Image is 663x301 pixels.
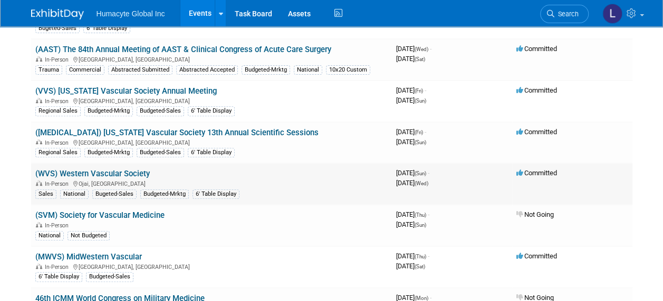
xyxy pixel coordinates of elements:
span: [DATE] [396,55,425,63]
span: In-Person [45,98,72,105]
div: Budgeted-Mrktg [140,189,189,199]
div: [GEOGRAPHIC_DATA], [GEOGRAPHIC_DATA] [35,262,388,270]
img: ExhibitDay [31,9,84,19]
div: Trauma [35,65,62,75]
span: [DATE] [396,252,429,260]
div: Ojai, [GEOGRAPHIC_DATA] [35,179,388,187]
div: 6' Table Display [83,24,130,33]
span: (Thu) [415,212,426,218]
span: Search [554,10,579,18]
span: - [428,252,429,260]
div: National [294,65,322,75]
img: Linda Hamilton [602,4,622,24]
div: 6' Table Display [193,189,239,199]
span: (Thu) [415,254,426,259]
img: In-Person Event [36,56,42,62]
div: 6' Table Display [188,106,235,116]
span: [DATE] [396,220,426,228]
span: In-Person [45,264,72,270]
img: In-Person Event [36,98,42,103]
div: Sales [35,189,56,199]
span: Committed [516,252,557,260]
a: (WVS) Western Vascular Society [35,169,150,178]
div: Regional Sales [35,106,81,116]
div: 6' Table Display [188,148,235,157]
div: Abstracted Submitted [108,65,172,75]
span: - [428,210,429,218]
div: Bugeted-Sales [92,189,137,199]
span: In-Person [45,139,72,146]
div: National [60,189,89,199]
div: Budgeted-Mrktg [84,106,133,116]
span: (Wed) [415,46,428,52]
span: - [428,169,429,177]
span: Committed [516,45,557,53]
a: Search [540,5,589,23]
div: National [35,231,64,240]
div: [GEOGRAPHIC_DATA], [GEOGRAPHIC_DATA] [35,55,388,63]
a: ([MEDICAL_DATA]) [US_STATE] Vascular Society 13th Annual Scientific Sessions [35,128,319,137]
div: Not Budgeted [68,231,110,240]
span: - [425,128,426,136]
div: [GEOGRAPHIC_DATA], [GEOGRAPHIC_DATA] [35,96,388,105]
span: [DATE] [396,169,429,177]
span: Committed [516,169,557,177]
span: (Sun) [415,170,426,176]
span: (Mon) [415,295,428,301]
a: (AAST) The 84th Annual Meeting of AAST & Clinical Congress of Acute Care Surgery [35,45,331,54]
div: [GEOGRAPHIC_DATA], [GEOGRAPHIC_DATA] [35,138,388,146]
span: (Sun) [415,222,426,228]
span: [DATE] [396,45,431,53]
span: - [425,86,426,94]
span: Humacyte Global Inc [97,9,165,18]
span: In-Person [45,222,72,229]
div: Regional Sales [35,148,81,157]
span: (Wed) [415,180,428,186]
div: Bugeted-Sales [35,24,80,33]
div: Budgeted-Mrktg [242,65,290,75]
a: (VVS) [US_STATE] Vascular Society Annual Meeting [35,86,217,96]
span: [DATE] [396,210,429,218]
span: Not Going [516,210,554,218]
span: (Fri) [415,129,423,135]
div: Budgeted-Sales [86,272,133,282]
span: (Sat) [415,264,425,269]
span: [DATE] [396,96,426,104]
span: (Sun) [415,98,426,104]
span: [DATE] [396,128,426,136]
div: Abstracted Accepted [176,65,238,75]
span: [DATE] [396,179,428,187]
a: (MWVS) MidWestern Vascular [35,252,142,262]
span: [DATE] [396,86,426,94]
img: In-Person Event [36,264,42,269]
img: In-Person Event [36,180,42,186]
span: In-Person [45,56,72,63]
span: [DATE] [396,138,426,146]
span: (Sat) [415,56,425,62]
span: - [430,45,431,53]
div: Budgeted-Sales [137,148,184,157]
a: (SVM) Society for Vascular Medicine [35,210,165,220]
span: (Fri) [415,88,423,94]
span: (Sun) [415,139,426,145]
img: In-Person Event [36,139,42,145]
div: 10x20 Custom [326,65,370,75]
div: 6' Table Display [35,272,82,282]
span: Committed [516,86,557,94]
div: Commercial [66,65,104,75]
span: Committed [516,128,557,136]
span: [DATE] [396,262,425,270]
div: Budgeted-Sales [137,106,184,116]
img: In-Person Event [36,222,42,227]
span: In-Person [45,180,72,187]
div: Budgeted-Mrktg [84,148,133,157]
